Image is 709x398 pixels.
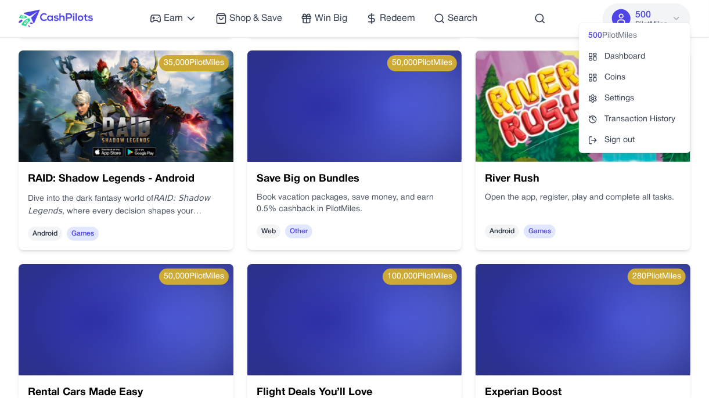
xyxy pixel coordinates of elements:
[579,88,690,109] a: Settings
[579,109,690,130] a: Transaction History
[635,20,667,29] span: PilotMiles
[257,225,280,238] span: Web
[635,8,651,22] span: 500
[380,12,415,26] span: Redeem
[159,55,229,71] div: 35,000 PilotMiles
[19,10,93,27] img: CashPilots Logo
[28,192,224,218] p: Dive into the dark fantasy world of , where every decision shapes your legendary journey.
[229,12,282,26] span: Shop & Save
[670,359,697,386] iframe: Intercom live chat
[579,130,690,151] button: Sign out
[524,225,556,238] span: Games
[366,12,415,26] a: Redeem
[247,264,462,375] img: gradient-background.png
[19,264,233,375] img: gradient-background.png
[28,171,224,187] h3: RAID: Shadow Legends - Android
[485,225,519,238] span: Android
[476,50,690,162] img: cd3c5e61-d88c-4c75-8e93-19b3db76cddd.webp
[387,55,457,71] div: 50,000 PilotMiles
[476,264,690,375] img: gradient-background.png
[28,227,62,241] span: Android
[579,46,690,67] a: Dashboard
[164,12,183,26] span: Earn
[247,50,462,162] img: gradient-background.png
[19,50,233,162] img: nRLw6yM7nDBu.webp
[628,269,686,285] div: 280 PilotMiles
[315,12,347,26] span: Win Big
[285,225,312,238] span: Other
[485,192,681,215] div: Open the app, register, play and complete all tasks.
[603,3,690,34] button: 500PilotMiles
[448,12,477,26] span: Search
[383,269,457,285] div: 100,000 PilotMiles
[215,12,282,26] a: Shop & Save
[257,192,453,215] p: Book vacation packages, save money, and earn 0.5% cashback in PilotMiles.
[485,171,681,187] h3: River Rush
[150,12,197,26] a: Earn
[579,67,690,88] a: Coins
[257,171,453,187] h3: Save Big on Bundles
[602,30,637,42] span: PilotMiles
[434,12,477,26] a: Search
[159,269,229,285] div: 50,000 PilotMiles
[67,227,99,241] span: Games
[301,12,347,26] a: Win Big
[588,30,602,42] span: 500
